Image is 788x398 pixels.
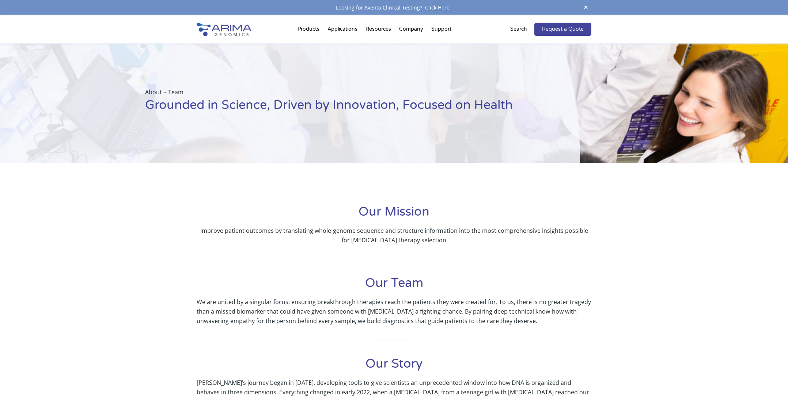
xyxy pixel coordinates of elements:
[422,4,452,11] a: Click Here
[510,24,527,34] p: Search
[197,23,251,36] img: Arima-Genomics-logo
[534,23,591,36] a: Request a Quote
[145,97,544,119] h1: Grounded in Science, Driven by Innovation, Focused on Health
[197,226,591,245] p: Improve patient outcomes by translating whole-genome sequence and structure information into the ...
[145,87,544,97] p: About + Team
[197,297,591,326] p: We are united by a singular focus: ensuring breakthrough therapies reach the patients they were c...
[197,356,591,378] h1: Our Story
[197,204,591,226] h1: Our Mission
[197,275,591,297] h1: Our Team
[197,3,591,12] div: Looking for Aventa Clinical Testing?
